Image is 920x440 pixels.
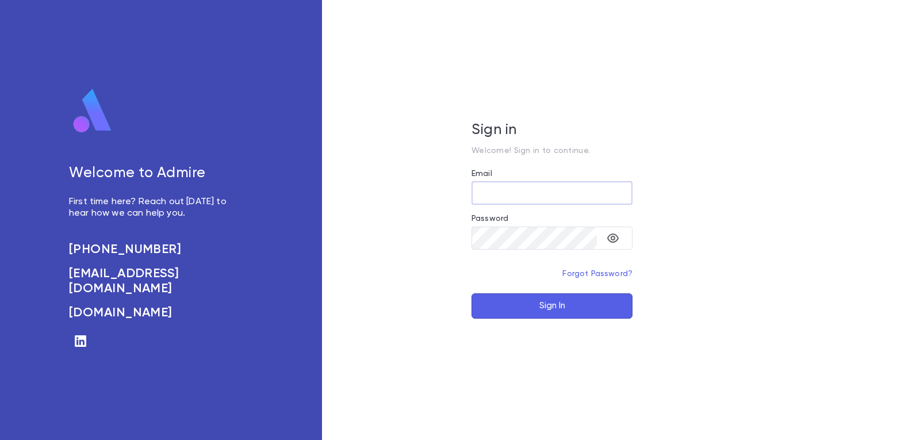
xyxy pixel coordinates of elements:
[69,196,239,219] p: First time here? Reach out [DATE] to hear how we can help you.
[471,122,632,139] h5: Sign in
[562,270,632,278] a: Forgot Password?
[69,88,116,134] img: logo
[471,293,632,319] button: Sign In
[471,169,492,178] label: Email
[601,227,624,250] button: toggle password visibility
[471,214,508,223] label: Password
[69,266,239,296] a: [EMAIL_ADDRESS][DOMAIN_NAME]
[69,165,239,182] h5: Welcome to Admire
[69,242,239,257] a: [PHONE_NUMBER]
[471,146,632,155] p: Welcome! Sign in to continue.
[69,305,239,320] a: [DOMAIN_NAME]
